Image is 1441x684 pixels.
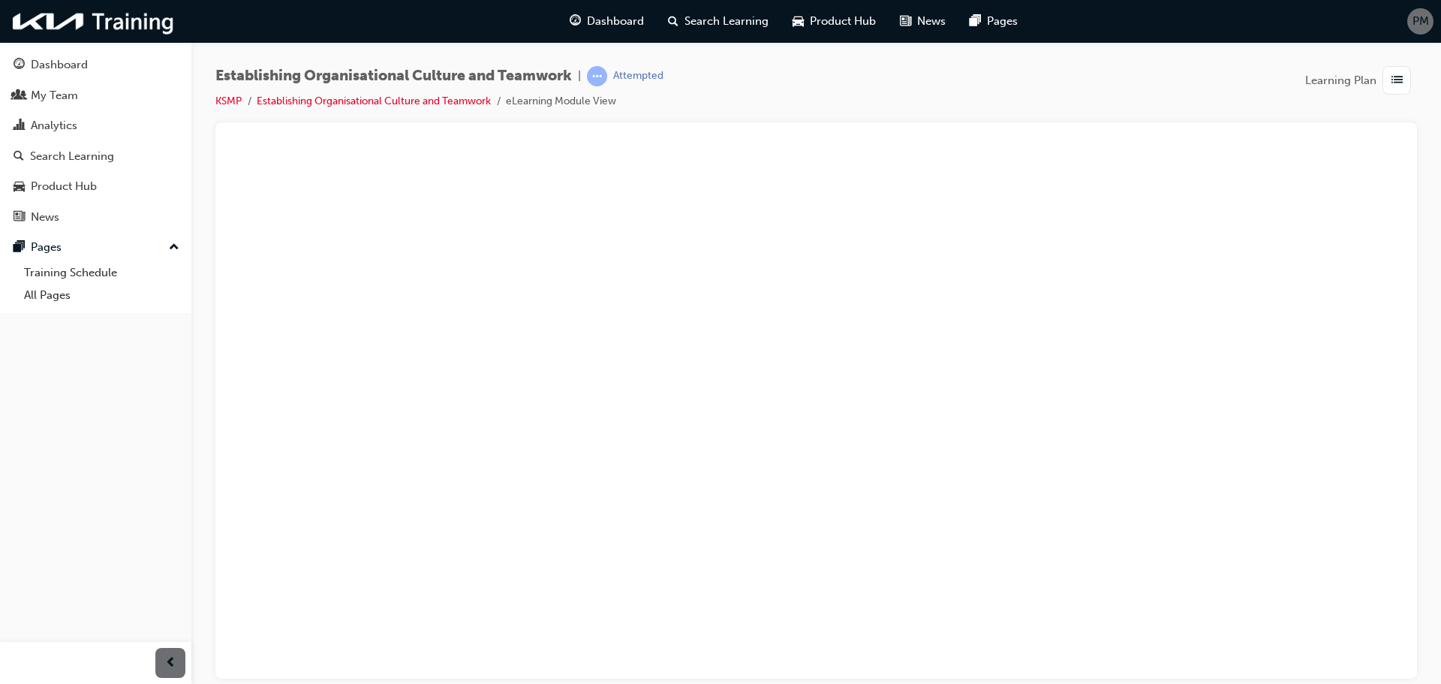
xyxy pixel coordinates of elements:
[958,6,1030,37] a: pages-iconPages
[570,12,581,31] span: guage-icon
[656,6,781,37] a: search-iconSearch Learning
[1412,13,1429,30] span: PM
[257,95,491,107] a: Establishing Organisational Culture and Teamwork
[781,6,888,37] a: car-iconProduct Hub
[793,12,804,31] span: car-icon
[888,6,958,37] a: news-iconNews
[6,112,185,140] a: Analytics
[18,284,185,307] a: All Pages
[14,89,25,103] span: people-icon
[18,261,185,285] a: Training Schedule
[14,119,25,133] span: chart-icon
[1305,72,1376,89] span: Learning Plan
[1305,66,1417,95] button: Learning Plan
[587,66,607,86] span: learningRecordVerb_ATTEMPT-icon
[14,180,25,194] span: car-icon
[169,238,179,258] span: up-icon
[6,82,185,110] a: My Team
[31,56,88,74] div: Dashboard
[613,69,663,83] div: Attempted
[6,48,185,234] button: DashboardMy TeamAnalyticsSearch LearningProduct HubNews
[1407,8,1433,35] button: PM
[6,143,185,170] a: Search Learning
[215,68,572,85] span: Establishing Organisational Culture and Teamwork
[6,173,185,200] a: Product Hub
[8,6,180,37] img: kia-training
[31,209,59,226] div: News
[14,59,25,72] span: guage-icon
[6,234,185,261] button: Pages
[506,93,616,110] li: eLearning Module View
[900,12,911,31] span: news-icon
[578,68,581,85] span: |
[31,239,62,256] div: Pages
[668,12,678,31] span: search-icon
[14,241,25,255] span: pages-icon
[558,6,656,37] a: guage-iconDashboard
[31,178,97,195] div: Product Hub
[14,211,25,224] span: news-icon
[810,13,876,30] span: Product Hub
[31,87,78,104] div: My Team
[587,13,644,30] span: Dashboard
[6,51,185,79] a: Dashboard
[31,117,77,134] div: Analytics
[1391,71,1403,90] span: list-icon
[14,150,24,164] span: search-icon
[215,95,242,107] a: KSMP
[684,13,769,30] span: Search Learning
[917,13,946,30] span: News
[6,203,185,231] a: News
[970,12,981,31] span: pages-icon
[165,654,176,673] span: prev-icon
[987,13,1018,30] span: Pages
[30,148,114,165] div: Search Learning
